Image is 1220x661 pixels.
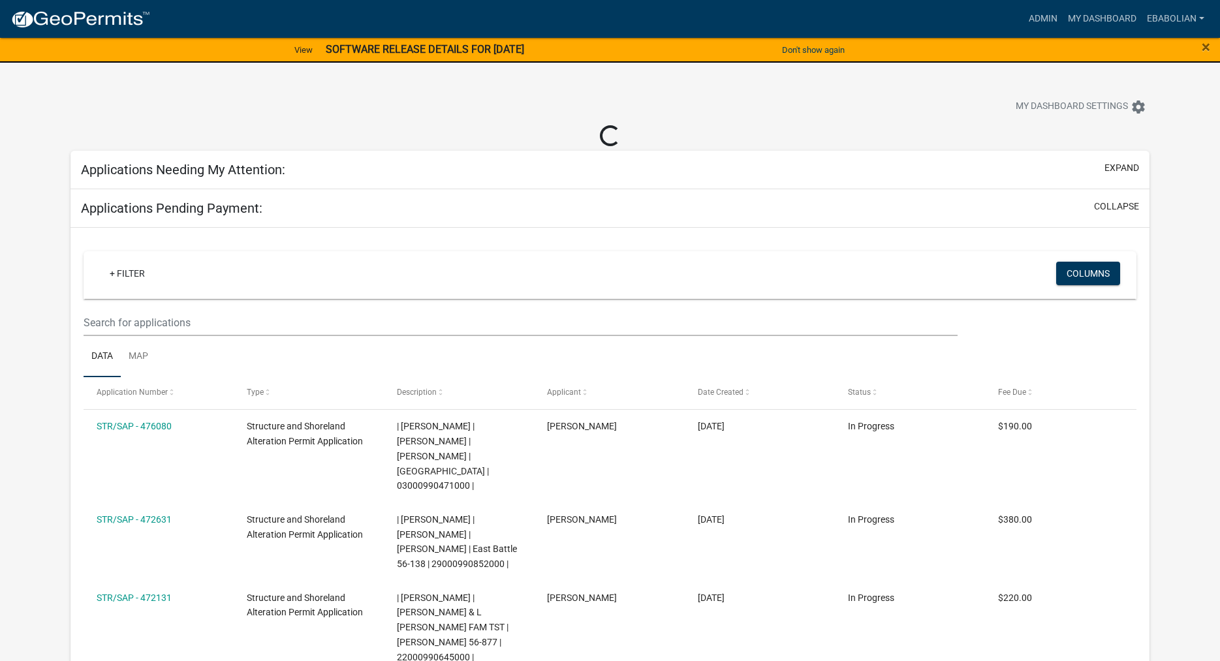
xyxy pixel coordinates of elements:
a: STR/SAP - 476080 [97,421,172,431]
span: | Eric Babolian | SHANNON BODE | DARREN BODE | East Battle 56-138 | 29000990852000 | [397,514,517,569]
datatable-header-cell: Date Created [685,377,836,408]
span: Structure and Shoreland Alteration Permit Application [247,421,363,446]
span: Date Created [698,388,743,397]
span: Joshua Thomas Ohman [547,421,617,431]
span: $220.00 [998,592,1032,603]
span: × [1202,38,1210,56]
strong: SOFTWARE RELEASE DETAILS FOR [DATE] [326,43,524,55]
button: Columns [1056,262,1120,285]
a: ebabolian [1142,7,1210,31]
a: STR/SAP - 472131 [97,592,172,603]
span: 09/02/2025 [698,514,725,525]
a: STR/SAP - 472631 [97,514,172,525]
button: Close [1202,39,1210,55]
datatable-header-cell: Applicant [535,377,685,408]
span: In Progress [848,592,894,603]
a: Admin [1024,7,1063,31]
i: settings [1131,99,1146,115]
span: $380.00 [998,514,1032,525]
span: Applicant [547,388,581,397]
datatable-header-cell: Fee Due [986,377,1136,408]
span: Mark Jacobs [547,592,617,603]
span: Structure and Shoreland Alteration Permit Application [247,592,363,618]
span: Description [397,388,437,397]
span: | Elizabeth Plaster | JOSHUA T OHMANN | TIERRA T OHMANN | Otter Tail River | 03000990471000 | [397,421,489,491]
span: Structure and Shoreland Alteration Permit Application [247,514,363,540]
datatable-header-cell: Status [836,377,986,408]
span: 09/09/2025 [698,421,725,431]
a: Data [84,336,121,378]
datatable-header-cell: Application Number [84,377,234,408]
span: In Progress [848,421,894,431]
span: My Dashboard Settings [1016,99,1128,115]
button: My Dashboard Settingssettings [1005,94,1157,119]
h5: Applications Pending Payment: [81,200,262,216]
a: My Dashboard [1063,7,1142,31]
span: Type [247,388,264,397]
span: Status [848,388,871,397]
input: Search for applications [84,309,957,336]
button: Don't show again [777,39,850,61]
span: 09/02/2025 [698,592,725,603]
a: View [289,39,318,61]
span: $190.00 [998,421,1032,431]
span: Fee Due [998,388,1026,397]
span: In Progress [848,514,894,525]
datatable-header-cell: Description [384,377,535,408]
a: Map [121,336,156,378]
h5: Applications Needing My Attention: [81,162,285,177]
span: Application Number [97,388,168,397]
span: Matt S Hoen [547,514,617,525]
button: expand [1104,161,1139,175]
a: + Filter [99,262,155,285]
datatable-header-cell: Type [234,377,384,408]
button: collapse [1094,200,1139,213]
